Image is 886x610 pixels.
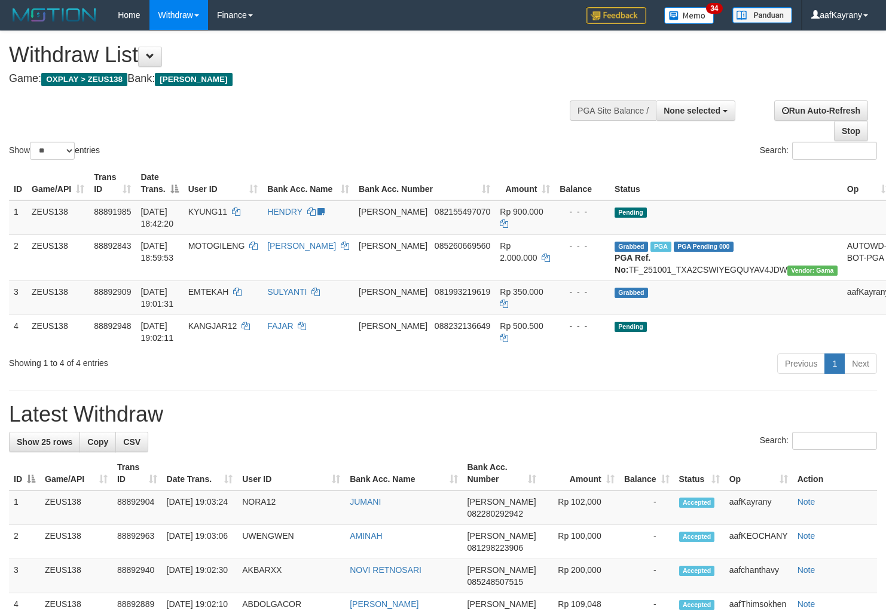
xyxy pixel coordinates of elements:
div: - - - [560,320,605,332]
td: [DATE] 19:03:24 [162,490,238,525]
span: KANGJAR12 [188,321,237,331]
td: Rp 200,000 [541,559,619,593]
td: ZEUS138 [27,315,89,349]
td: aafKEOCHANY [725,525,793,559]
span: KYUNG11 [188,207,227,216]
a: AMINAH [350,531,382,541]
th: Bank Acc. Number: activate to sort column ascending [354,166,495,200]
span: PGA Pending [674,242,734,252]
span: [DATE] 18:42:20 [140,207,173,228]
a: NOVI RETNOSARI [350,565,421,575]
h1: Latest Withdraw [9,402,877,426]
a: FAJAR [267,321,294,331]
td: ZEUS138 [40,559,112,593]
span: Pending [615,322,647,332]
td: [DATE] 19:03:06 [162,525,238,559]
th: Bank Acc. Name: activate to sort column ascending [262,166,354,200]
span: Pending [615,208,647,218]
label: Search: [760,142,877,160]
span: [PERSON_NAME] [359,287,427,297]
span: Rp 2.000.000 [500,241,537,263]
th: Date Trans.: activate to sort column descending [136,166,183,200]
img: Button%20Memo.svg [664,7,714,24]
td: AKBARXX [237,559,345,593]
a: Previous [777,353,825,374]
span: [PERSON_NAME] [359,241,427,251]
td: 88892904 [112,490,162,525]
span: [PERSON_NAME] [468,531,536,541]
span: Copy 081298223906 to clipboard [468,543,523,553]
td: 2 [9,234,27,280]
img: MOTION_logo.png [9,6,100,24]
span: 34 [706,3,722,14]
th: ID [9,166,27,200]
th: Trans ID: activate to sort column ascending [112,456,162,490]
th: Date Trans.: activate to sort column ascending [162,456,238,490]
span: 88891985 [94,207,131,216]
a: Stop [834,121,868,141]
span: Rp 500.500 [500,321,543,331]
span: Vendor URL: https://trx31.1velocity.biz [787,266,838,276]
th: Balance: activate to sort column ascending [619,456,674,490]
label: Search: [760,432,877,450]
td: ZEUS138 [27,280,89,315]
b: PGA Ref. No: [615,253,650,274]
td: ZEUS138 [40,525,112,559]
span: Copy [87,437,108,447]
span: [DATE] 18:59:53 [140,241,173,263]
td: 3 [9,559,40,593]
th: Game/API: activate to sort column ascending [27,166,89,200]
div: PGA Site Balance / [570,100,656,121]
span: Rp 350.000 [500,287,543,297]
td: 2 [9,525,40,559]
th: Trans ID: activate to sort column ascending [89,166,136,200]
span: CSV [123,437,140,447]
th: Game/API: activate to sort column ascending [40,456,112,490]
span: OXPLAY > ZEUS138 [41,73,127,86]
td: TF_251001_TXA2CSWIYEGQUYAV4JDW [610,234,842,280]
button: None selected [656,100,735,121]
a: Note [798,599,815,609]
td: aafchanthavy [725,559,793,593]
td: 88892940 [112,559,162,593]
a: Copy [80,432,116,452]
span: Grabbed [615,242,648,252]
td: [DATE] 19:02:30 [162,559,238,593]
select: Showentries [30,142,75,160]
span: Rp 900.000 [500,207,543,216]
span: [PERSON_NAME] [468,565,536,575]
td: 1 [9,490,40,525]
h1: Withdraw List [9,43,579,67]
a: Note [798,565,815,575]
span: Show 25 rows [17,437,72,447]
span: MOTOGILENG [188,241,245,251]
td: ZEUS138 [27,200,89,235]
th: ID: activate to sort column descending [9,456,40,490]
span: [PERSON_NAME] [359,321,427,331]
span: 88892843 [94,241,131,251]
a: JUMANI [350,497,381,507]
a: CSV [115,432,148,452]
a: Run Auto-Refresh [774,100,868,121]
th: User ID: activate to sort column ascending [184,166,262,200]
td: Rp 100,000 [541,525,619,559]
img: panduan.png [732,7,792,23]
span: Accepted [679,566,715,576]
span: Copy 088232136649 to clipboard [435,321,490,331]
span: [DATE] 19:02:11 [140,321,173,343]
th: Amount: activate to sort column ascending [495,166,555,200]
span: Copy 082280292942 to clipboard [468,509,523,518]
div: - - - [560,286,605,298]
input: Search: [792,432,877,450]
img: Feedback.jpg [586,7,646,24]
span: Accepted [679,532,715,542]
th: Status: activate to sort column ascending [674,456,725,490]
span: Copy 085248507515 to clipboard [468,577,523,587]
span: None selected [664,106,720,115]
a: Next [844,353,877,374]
a: SULYANTI [267,287,307,297]
span: EMTEKAH [188,287,229,297]
div: - - - [560,240,605,252]
a: HENDRY [267,207,303,216]
th: Op: activate to sort column ascending [725,456,793,490]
